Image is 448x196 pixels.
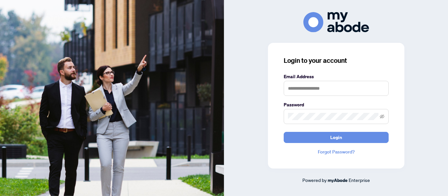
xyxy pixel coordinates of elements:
button: Login [284,132,389,143]
span: Login [330,132,342,143]
h3: Login to your account [284,56,389,65]
a: Forgot Password? [284,148,389,155]
img: ma-logo [303,12,369,32]
label: Email Address [284,73,389,80]
span: eye-invisible [380,114,384,119]
label: Password [284,101,389,108]
span: Enterprise [349,177,370,183]
span: Powered by [302,177,327,183]
a: myAbode [328,177,348,184]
